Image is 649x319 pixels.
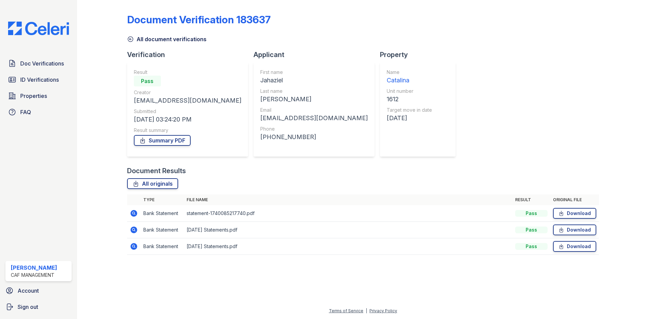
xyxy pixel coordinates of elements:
div: Pass [515,210,548,217]
div: CAF Management [11,272,57,278]
div: Pass [515,243,548,250]
div: First name [260,69,368,76]
div: Property [380,50,461,59]
div: [EMAIL_ADDRESS][DOMAIN_NAME] [134,96,241,105]
a: Summary PDF [134,135,191,146]
td: Bank Statement [141,238,184,255]
div: [PERSON_NAME] [11,264,57,272]
span: Account [18,287,39,295]
div: Creator [134,89,241,96]
th: File name [184,194,512,205]
span: Sign out [18,303,38,311]
a: All originals [127,178,178,189]
a: Download [553,224,596,235]
div: Document Verification 183637 [127,14,271,26]
span: FAQ [20,108,31,116]
a: Privacy Policy [369,308,397,313]
span: Properties [20,92,47,100]
div: [PHONE_NUMBER] [260,132,368,142]
th: Type [141,194,184,205]
th: Result [512,194,550,205]
div: Last name [260,88,368,95]
a: Doc Verifications [5,57,72,70]
div: | [366,308,367,313]
a: Sign out [3,300,74,314]
div: Name [387,69,432,76]
div: [DATE] 03:24:20 PM [134,115,241,124]
div: Submitted [134,108,241,115]
div: Jahaziel [260,76,368,85]
td: Bank Statement [141,205,184,222]
div: Unit number [387,88,432,95]
div: Email [260,107,368,113]
span: ID Verifications [20,76,59,84]
a: Terms of Service [329,308,363,313]
div: Catalina [387,76,432,85]
div: Pass [515,227,548,233]
div: 1612 [387,95,432,104]
div: [DATE] [387,113,432,123]
div: Target move in date [387,107,432,113]
td: statement-1740085217740.pdf [184,205,512,222]
div: Applicant [254,50,380,59]
div: [EMAIL_ADDRESS][DOMAIN_NAME] [260,113,368,123]
a: ID Verifications [5,73,72,86]
a: Account [3,284,74,297]
a: FAQ [5,105,72,119]
div: Result [134,69,241,76]
a: Download [553,208,596,219]
div: Pass [134,76,161,86]
div: Phone [260,126,368,132]
div: [PERSON_NAME] [260,95,368,104]
div: Document Results [127,166,186,176]
a: Download [553,241,596,252]
a: All document verifications [127,35,207,43]
a: Properties [5,89,72,103]
td: [DATE] Statements.pdf [184,238,512,255]
iframe: chat widget [621,292,642,312]
div: Verification [127,50,254,59]
div: Result summary [134,127,241,134]
span: Doc Verifications [20,59,64,68]
th: Original file [550,194,599,205]
td: [DATE] Statements.pdf [184,222,512,238]
a: Name Catalina [387,69,432,85]
td: Bank Statement [141,222,184,238]
img: CE_Logo_Blue-a8612792a0a2168367f1c8372b55b34899dd931a85d93a1a3d3e32e68fde9ad4.png [3,22,74,35]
